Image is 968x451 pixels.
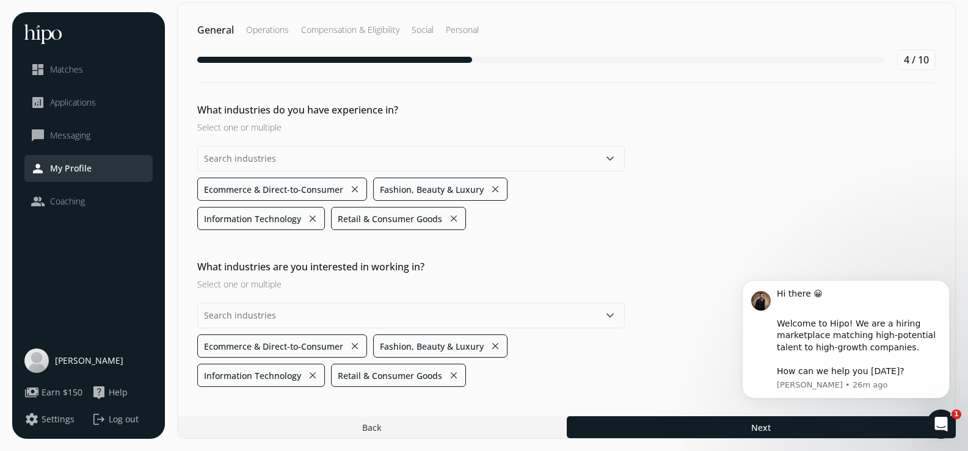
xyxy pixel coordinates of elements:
span: dashboard [31,62,45,77]
span: chat_bubble_outline [31,128,45,143]
a: live_helpHelp [92,385,153,400]
span: settings [24,412,39,427]
h3: Select one or multiple [197,121,625,134]
span: Messaging [50,129,90,142]
span: Information Technology [204,369,301,382]
h2: Personal [446,24,479,36]
span: Information Technology [204,212,301,225]
h2: What industries are you interested in working in? [197,259,625,274]
button: paymentsEarn $150 [24,385,82,400]
span: Fashion, Beauty & Luxury [380,183,484,196]
span: logout [92,412,106,427]
a: analyticsApplications [31,95,147,110]
button: settingsSettings [24,412,75,427]
span: Earn $150 [42,386,82,399]
button: close [307,367,318,384]
span: Applications [50,96,96,109]
span: person [31,161,45,176]
span: people [31,194,45,209]
span: Ecommerce & Direct-to-Consumer [204,183,343,196]
span: Back [362,421,382,434]
button: close [490,181,501,198]
h3: Select one or multiple [197,278,625,290]
a: peopleCoaching [31,194,147,209]
span: Coaching [50,195,85,207]
button: close [448,210,459,227]
iframe: Intercom notifications message [724,262,968,418]
span: Fashion, Beauty & Luxury [380,340,484,353]
span: Settings [42,413,75,425]
button: close [448,367,459,384]
a: personMy Profile [31,161,147,176]
h2: Operations [246,24,289,36]
span: 1 [952,410,961,419]
button: live_helpHelp [92,385,128,400]
h2: Social [412,24,434,36]
input: Search industries [197,146,625,171]
img: user-photo [24,348,49,373]
button: close [349,337,360,355]
a: settingsSettings [24,412,86,427]
span: Log out [109,413,139,425]
h2: What industries do you have experience in? [197,103,625,117]
button: close [307,210,318,227]
span: payments [24,385,39,400]
span: Ecommerce & Direct-to-Consumer [204,340,343,353]
span: analytics [31,95,45,110]
span: Retail & Consumer Goods [338,369,442,382]
a: chat_bubble_outlineMessaging [31,128,147,143]
input: Search industries [197,303,625,328]
button: close [490,337,501,355]
span: Retail & Consumer Goods [338,212,442,225]
button: close [349,181,360,198]
button: keyboard_arrow_down [603,151,617,166]
h2: Compensation & Eligibility [301,24,399,36]
span: [PERSON_NAME] [55,355,123,367]
span: Help [109,386,128,399]
button: logoutLog out [92,412,153,427]
span: Matches [50,63,83,76]
span: live_help [92,385,106,400]
a: dashboardMatches [31,62,147,77]
button: Next [567,416,956,438]
a: paymentsEarn $150 [24,385,86,400]
div: 4 / 10 [897,49,936,70]
button: keyboard_arrow_down [603,308,617,323]
span: Next [751,421,771,434]
span: My Profile [50,162,92,175]
button: Back [178,416,567,438]
h2: General [197,23,234,37]
img: hh-logo-white [24,24,62,44]
iframe: Intercom live chat [926,410,956,439]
